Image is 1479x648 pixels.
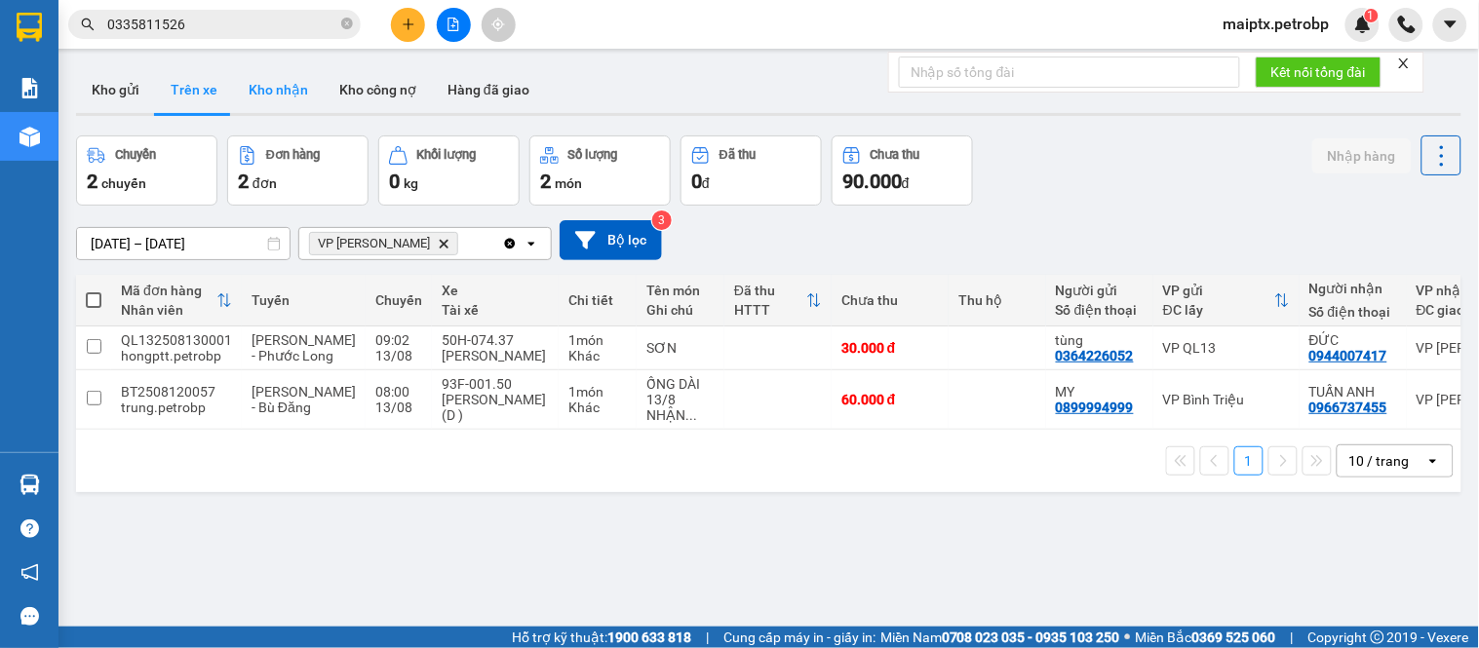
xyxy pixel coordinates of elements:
div: Chưa thu [841,292,939,308]
span: 90.000 [842,170,902,193]
div: ĐỨC [1309,332,1397,348]
th: Toggle SortBy [111,275,242,326]
span: Cung cấp máy in - giấy in: [723,627,876,648]
div: Người gửi [1056,283,1144,298]
div: Mã đơn hàng [121,283,216,298]
span: 2 [238,170,249,193]
span: VP Minh Hưng [318,236,430,251]
span: 0 [691,170,702,193]
button: Đã thu0đ [681,135,822,206]
span: message [20,607,39,626]
button: aim [482,8,516,42]
span: đ [702,175,710,191]
div: Số điện thoại [1309,304,1397,320]
div: Khác [568,348,627,363]
div: trung.petrobp [121,400,232,415]
img: icon-new-feature [1354,16,1372,33]
div: Đã thu [734,283,806,298]
span: aim [491,18,505,31]
input: Select a date range. [77,228,290,259]
input: Selected VP Minh Hưng. [462,234,464,253]
button: Kho công nợ [324,66,432,113]
button: Số lượng2món [529,135,671,206]
div: [PERSON_NAME] [442,348,549,363]
button: Nhập hàng [1312,138,1412,173]
span: 2 [87,170,97,193]
span: chuyến [101,175,146,191]
button: Chuyến2chuyến [76,135,217,206]
div: ỐNG DÀI [646,376,715,392]
div: Ghi chú [646,302,715,318]
div: MY [1056,384,1144,400]
img: warehouse-icon [19,127,40,147]
div: 13/8 NHẬN HÀNG [646,392,715,423]
div: 0966737455 [1309,400,1387,415]
div: QL132508130001 [121,332,232,348]
img: phone-icon [1398,16,1416,33]
div: Xe [442,283,549,298]
input: Tìm tên, số ĐT hoặc mã đơn [107,14,337,35]
div: Thu hộ [958,292,1036,308]
div: HTTT [734,302,806,318]
div: tùng [1056,332,1144,348]
svg: open [524,236,539,251]
span: ... [685,407,697,423]
button: Đơn hàng2đơn [227,135,369,206]
span: plus [402,18,415,31]
span: Hỗ trợ kỹ thuật: [512,627,691,648]
div: 60.000 đ [841,392,939,407]
svg: Clear all [502,236,518,251]
span: close-circle [341,16,353,34]
span: copyright [1371,630,1384,644]
span: [PERSON_NAME] - Phước Long [252,332,356,363]
div: 1 món [568,384,627,400]
span: đ [902,175,910,191]
div: Chi tiết [568,292,627,308]
button: caret-down [1433,8,1467,42]
div: BT2508120057 [121,384,232,400]
button: Kho gửi [76,66,155,113]
span: Miền Bắc [1136,627,1276,648]
div: VP Bình Triệu [1163,392,1290,407]
th: Toggle SortBy [1153,275,1300,326]
div: Chuyến [115,148,156,162]
div: 08:00 [375,384,422,400]
span: caret-down [1442,16,1460,33]
span: file-add [447,18,460,31]
button: Chưa thu90.000đ [832,135,973,206]
input: Nhập số tổng đài [899,57,1240,88]
span: ⚪️ [1125,633,1131,641]
div: 13/08 [375,348,422,363]
span: question-circle [20,519,39,538]
div: Đã thu [720,148,756,162]
sup: 3 [652,210,672,230]
strong: 0708 023 035 - 0935 103 250 [942,629,1120,645]
button: Kho nhận [233,66,324,113]
span: kg [404,175,418,191]
div: Tuyến [252,292,356,308]
div: Đơn hàng [266,148,320,162]
button: 1 [1234,446,1264,476]
div: Số điện thoại [1056,302,1144,318]
div: Khác [568,400,627,415]
div: 10 / trang [1349,451,1410,471]
div: Số lượng [568,148,618,162]
button: Khối lượng0kg [378,135,520,206]
img: solution-icon [19,78,40,98]
div: ĐC lấy [1163,302,1274,318]
sup: 1 [1365,9,1379,22]
span: 1 [1368,9,1375,22]
div: hongptt.petrobp [121,348,232,363]
span: đơn [253,175,277,191]
svg: open [1425,453,1441,469]
div: 13/08 [375,400,422,415]
span: | [1291,627,1294,648]
span: 0 [389,170,400,193]
span: | [706,627,709,648]
span: món [555,175,582,191]
div: 93F-001.50 [442,376,549,392]
button: Trên xe [155,66,233,113]
svg: Delete [438,238,449,249]
div: Chưa thu [871,148,920,162]
strong: 0369 525 060 [1192,629,1276,645]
